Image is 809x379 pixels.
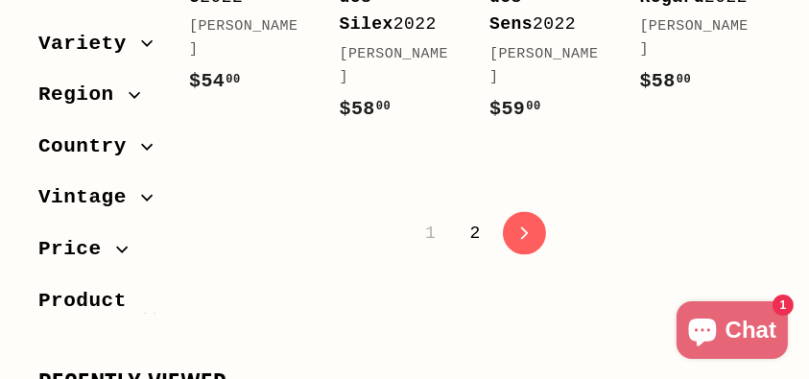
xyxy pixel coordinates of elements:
[38,177,158,228] button: Vintage
[38,279,158,363] button: Product type
[414,217,447,249] span: 1
[526,100,540,113] sup: 00
[38,125,158,177] button: Country
[38,181,141,214] span: Vintage
[226,73,240,86] sup: 00
[640,70,692,92] span: $58
[38,79,129,111] span: Region
[38,130,141,162] span: Country
[38,233,116,266] span: Price
[376,100,391,113] sup: 00
[38,22,158,74] button: Variety
[38,284,144,348] span: Product type
[489,98,541,120] span: $59
[340,98,392,120] span: $58
[189,15,301,61] div: [PERSON_NAME]
[640,15,752,61] div: [PERSON_NAME]
[459,217,492,249] a: 2
[677,73,691,86] sup: 00
[38,27,141,59] span: Variety
[38,228,158,280] button: Price
[489,43,602,89] div: [PERSON_NAME]
[189,70,241,92] span: $54
[671,301,794,364] inbox-online-store-chat: Shopify online store chat
[340,43,452,89] div: [PERSON_NAME]
[38,74,158,126] button: Region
